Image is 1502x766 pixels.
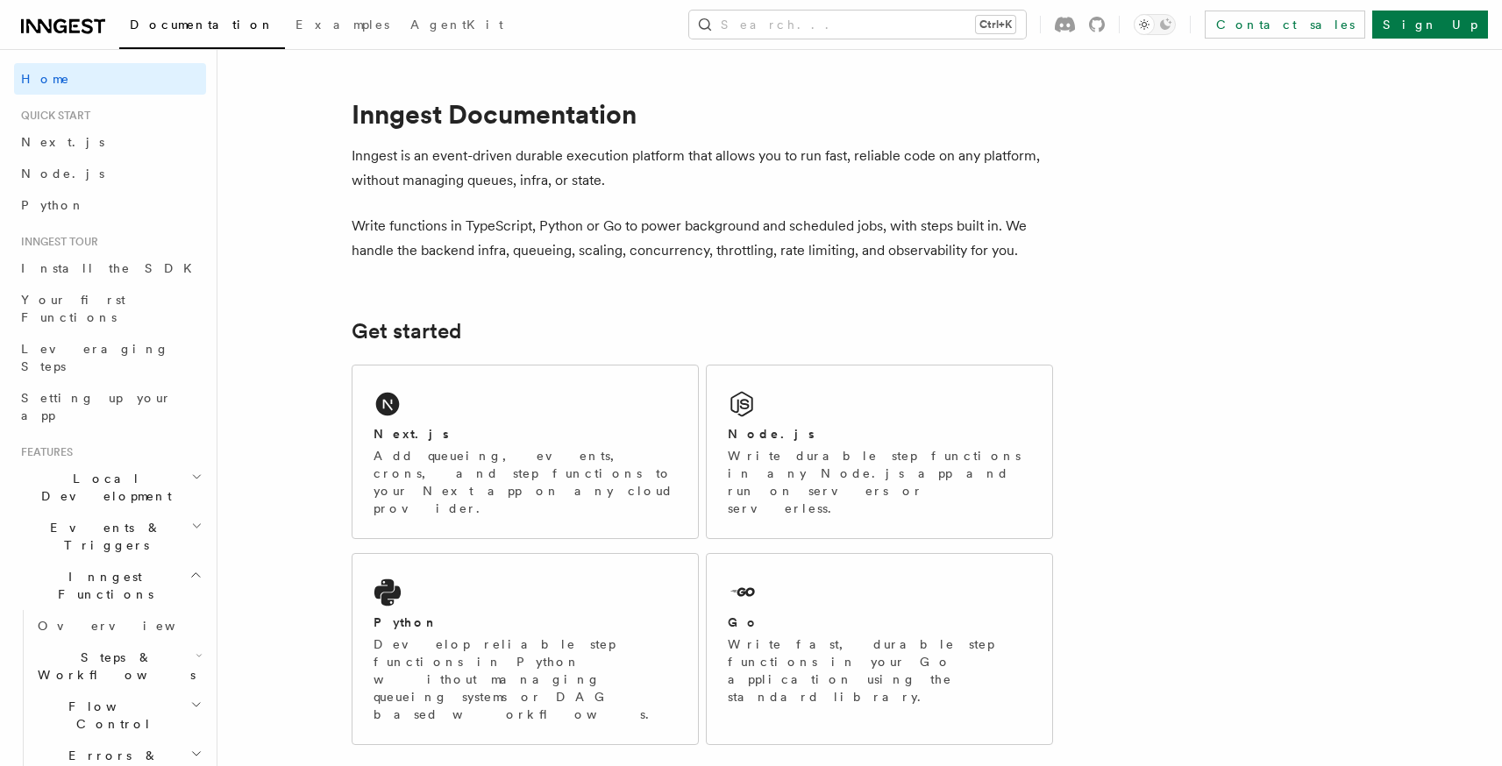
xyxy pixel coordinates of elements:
span: Your first Functions [21,293,125,324]
a: Leveraging Steps [14,333,206,382]
a: Documentation [119,5,285,49]
p: Develop reliable step functions in Python without managing queueing systems or DAG based workflows. [374,635,677,723]
p: Write functions in TypeScript, Python or Go to power background and scheduled jobs, with steps bu... [352,214,1053,263]
span: Inngest Functions [14,568,189,603]
p: Inngest is an event-driven durable execution platform that allows you to run fast, reliable code ... [352,144,1053,193]
span: Examples [295,18,389,32]
span: Features [14,445,73,459]
span: Python [21,198,85,212]
a: AgentKit [400,5,514,47]
a: Sign Up [1372,11,1488,39]
button: Toggle dark mode [1134,14,1176,35]
span: Overview [38,619,218,633]
a: Home [14,63,206,95]
h1: Inngest Documentation [352,98,1053,130]
a: Examples [285,5,400,47]
span: Inngest tour [14,235,98,249]
p: Add queueing, events, crons, and step functions to your Next app on any cloud provider. [374,447,677,517]
button: Flow Control [31,691,206,740]
a: Setting up your app [14,382,206,431]
kbd: Ctrl+K [976,16,1015,33]
span: Home [21,70,70,88]
button: Local Development [14,463,206,512]
span: AgentKit [410,18,503,32]
a: Your first Functions [14,284,206,333]
span: Setting up your app [21,391,172,422]
a: Next.js [14,126,206,158]
span: Steps & Workflows [31,649,196,684]
a: Next.jsAdd queueing, events, crons, and step functions to your Next app on any cloud provider. [352,365,699,539]
a: Get started [352,319,461,344]
span: Next.js [21,135,104,149]
a: Install the SDK [14,252,206,284]
button: Search...Ctrl+K [689,11,1026,39]
button: Steps & Workflows [31,642,206,691]
span: Node.js [21,167,104,181]
a: Node.jsWrite durable step functions in any Node.js app and run on servers or serverless. [706,365,1053,539]
a: GoWrite fast, durable step functions in your Go application using the standard library. [706,553,1053,745]
span: Documentation [130,18,274,32]
a: Overview [31,610,206,642]
span: Events & Triggers [14,519,191,554]
span: Quick start [14,109,90,123]
h2: Next.js [374,425,449,443]
span: Flow Control [31,698,190,733]
a: PythonDevelop reliable step functions in Python without managing queueing systems or DAG based wo... [352,553,699,745]
h2: Go [728,614,759,631]
p: Write fast, durable step functions in your Go application using the standard library. [728,635,1031,706]
a: Python [14,189,206,221]
button: Events & Triggers [14,512,206,561]
h2: Python [374,614,438,631]
button: Inngest Functions [14,561,206,610]
span: Local Development [14,470,191,505]
a: Contact sales [1205,11,1365,39]
a: Node.js [14,158,206,189]
h2: Node.js [728,425,815,443]
p: Write durable step functions in any Node.js app and run on servers or serverless. [728,447,1031,517]
span: Leveraging Steps [21,342,169,373]
span: Install the SDK [21,261,203,275]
